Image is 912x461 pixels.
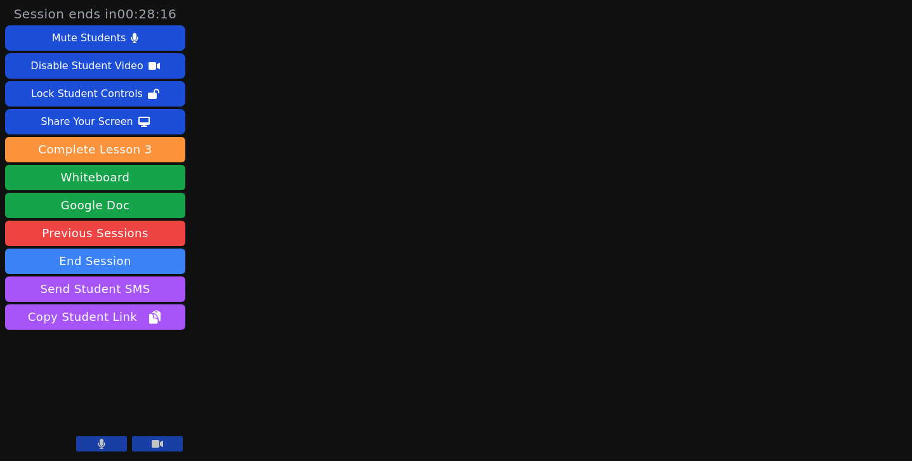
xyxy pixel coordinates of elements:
[5,249,185,274] button: End Session
[14,5,177,23] span: Session ends in
[5,165,185,190] button: Whiteboard
[5,221,185,246] a: Previous Sessions
[5,109,185,134] button: Share Your Screen
[41,112,133,132] div: Share Your Screen
[5,137,185,162] button: Complete Lesson 3
[5,25,185,51] button: Mute Students
[117,6,177,22] time: 00:28:16
[52,28,126,48] div: Mute Students
[5,53,185,79] button: Disable Student Video
[5,193,185,218] a: Google Doc
[5,276,185,302] button: Send Student SMS
[5,81,185,107] button: Lock Student Controls
[28,308,162,326] span: Copy Student Link
[30,56,143,76] div: Disable Student Video
[5,304,185,330] button: Copy Student Link
[31,84,143,104] div: Lock Student Controls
